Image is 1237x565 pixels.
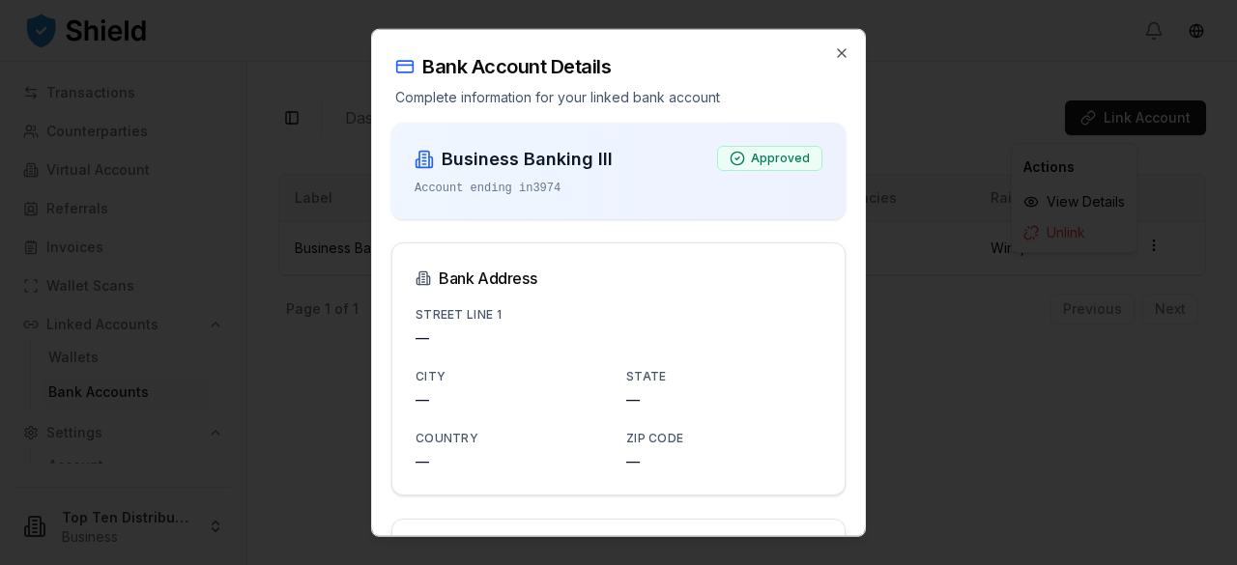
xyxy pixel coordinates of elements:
p: Complete information for your linked bank account [395,87,842,106]
h2: Bank Account Details [395,52,842,79]
label: Street Line 1 [416,306,502,321]
p: — [416,451,611,470]
label: City [416,368,446,382]
label: State [626,368,667,382]
div: Bank Address [416,266,821,289]
h3: Business Banking III [442,145,613,172]
label: Zip Code [626,430,683,444]
p: Account ending in 3974 [415,180,613,195]
p: — [626,389,821,409]
div: Approved [717,145,822,170]
p: — [626,451,821,470]
p: — [416,327,821,347]
p: — [416,389,611,409]
label: Country [416,430,478,444]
